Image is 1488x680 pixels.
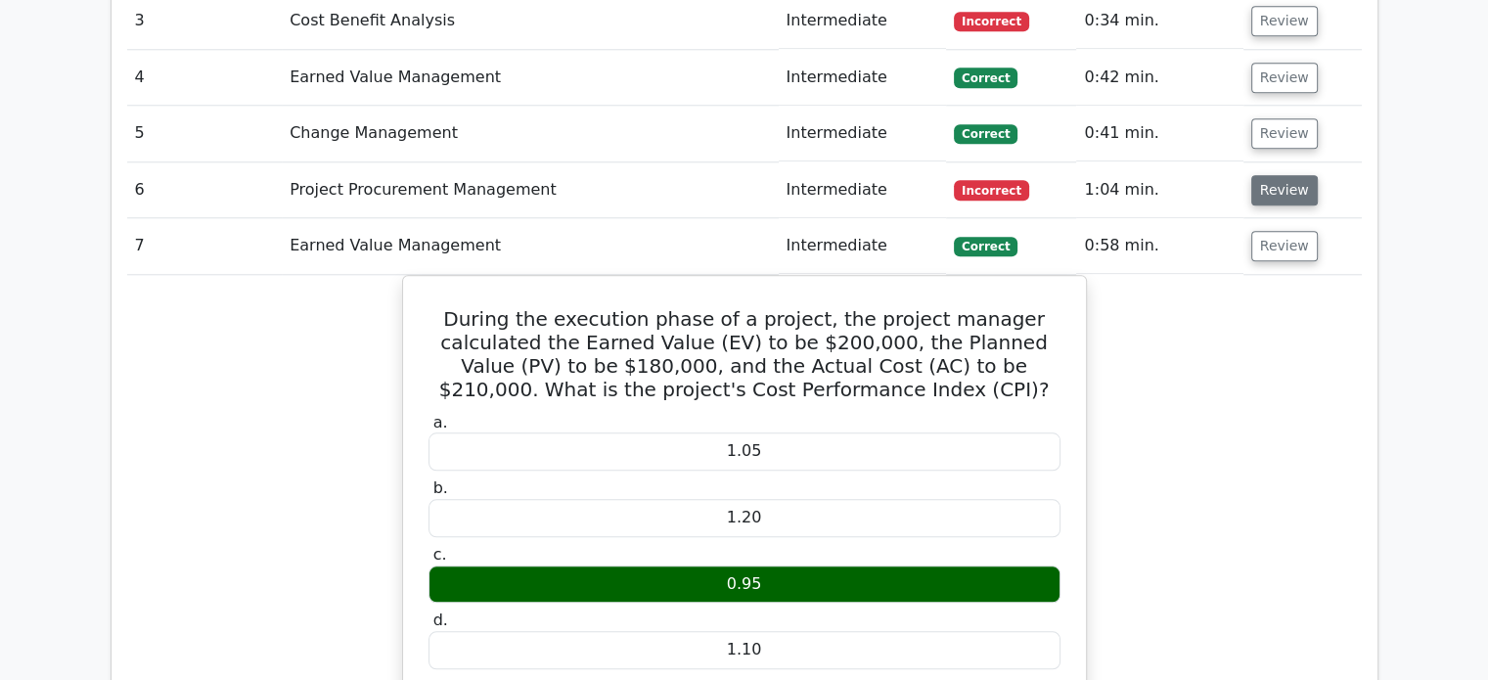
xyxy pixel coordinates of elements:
td: Project Procurement Management [282,162,778,218]
td: Intermediate [779,162,946,218]
div: 1.05 [428,432,1060,471]
td: 5 [127,106,283,161]
div: 0.95 [428,566,1060,604]
span: Incorrect [954,180,1029,200]
div: 1.20 [428,499,1060,537]
td: Intermediate [779,50,946,106]
span: b. [433,478,448,497]
span: Incorrect [954,12,1029,31]
td: 0:42 min. [1076,50,1242,106]
td: Earned Value Management [282,218,778,274]
td: Change Management [282,106,778,161]
span: Correct [954,124,1017,144]
span: c. [433,545,447,564]
td: 7 [127,218,283,274]
td: 0:41 min. [1076,106,1242,161]
td: 0:58 min. [1076,218,1242,274]
span: d. [433,611,448,629]
button: Review [1251,6,1318,36]
span: Correct [954,68,1017,87]
button: Review [1251,118,1318,149]
td: Intermediate [779,218,946,274]
h5: During the execution phase of a project, the project manager calculated the Earned Value (EV) to ... [427,307,1062,401]
span: a. [433,413,448,431]
td: 1:04 min. [1076,162,1242,218]
td: Earned Value Management [282,50,778,106]
button: Review [1251,63,1318,93]
button: Review [1251,231,1318,261]
td: Intermediate [779,106,946,161]
span: Correct [954,237,1017,256]
td: 6 [127,162,283,218]
div: 1.10 [428,631,1060,669]
td: 4 [127,50,283,106]
button: Review [1251,175,1318,205]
